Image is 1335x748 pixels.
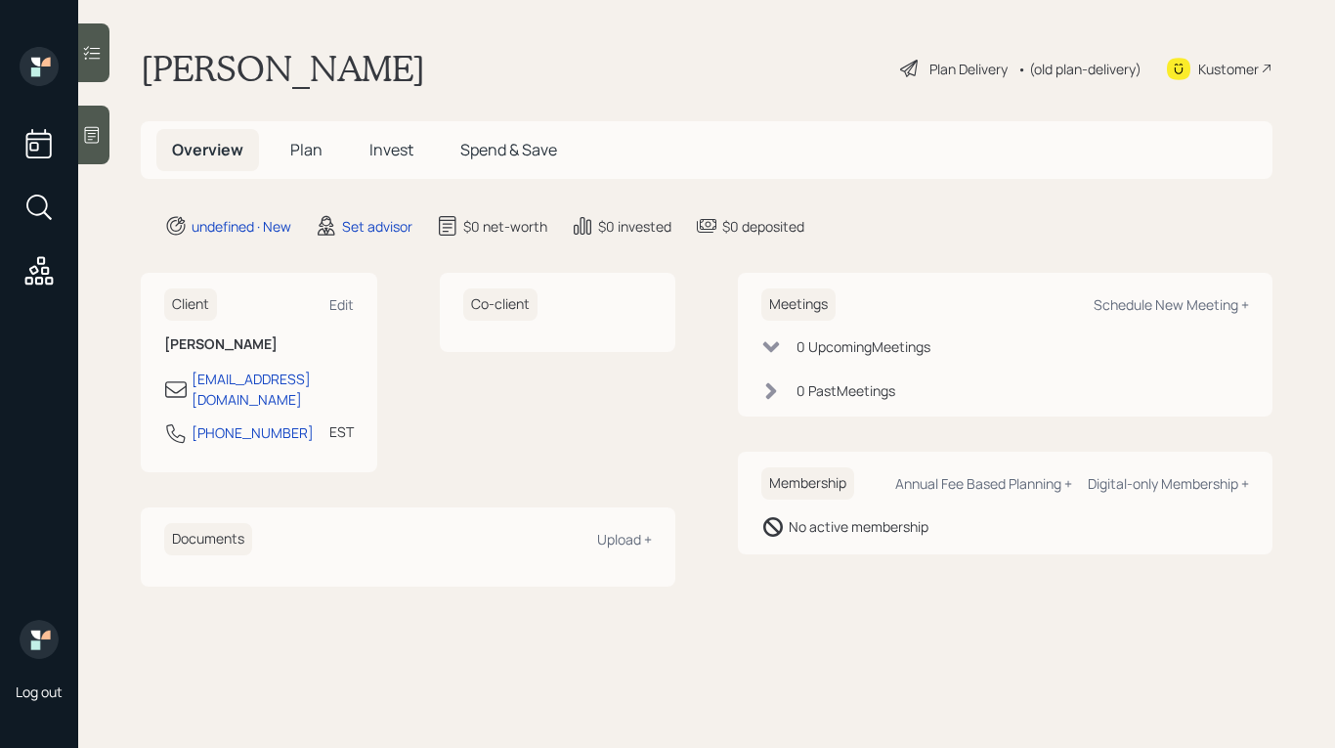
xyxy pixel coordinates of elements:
div: Digital-only Membership + [1088,474,1249,493]
div: Schedule New Meeting + [1094,295,1249,314]
div: Set advisor [342,216,412,237]
div: undefined · New [192,216,291,237]
span: Plan [290,139,323,160]
h1: [PERSON_NAME] [141,47,425,90]
div: 0 Upcoming Meeting s [797,336,930,357]
span: Invest [369,139,413,160]
div: 0 Past Meeting s [797,380,895,401]
div: • (old plan-delivery) [1017,59,1141,79]
div: $0 deposited [722,216,804,237]
div: [PHONE_NUMBER] [192,422,314,443]
span: Spend & Save [460,139,557,160]
div: [EMAIL_ADDRESS][DOMAIN_NAME] [192,369,354,410]
div: Edit [329,295,354,314]
div: $0 invested [598,216,671,237]
div: Annual Fee Based Planning + [895,474,1072,493]
h6: Membership [761,467,854,500]
h6: Documents [164,523,252,555]
h6: [PERSON_NAME] [164,336,354,353]
div: Upload + [597,530,652,549]
div: EST [329,421,354,442]
div: $0 net-worth [463,216,547,237]
h6: Client [164,288,217,321]
h6: Meetings [761,288,836,321]
div: No active membership [789,516,928,537]
span: Overview [172,139,243,160]
img: retirable_logo.png [20,620,59,659]
div: Kustomer [1198,59,1259,79]
h6: Co-client [463,288,538,321]
div: Plan Delivery [929,59,1008,79]
div: Log out [16,682,63,701]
